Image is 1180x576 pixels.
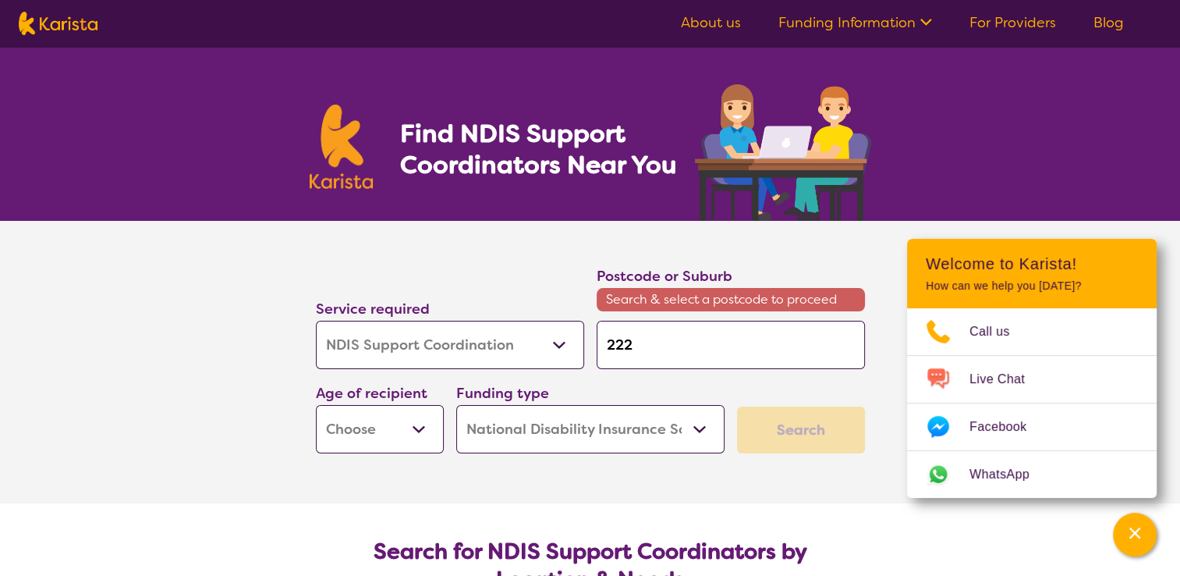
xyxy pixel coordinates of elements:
[1093,13,1124,32] a: Blog
[19,12,97,35] img: Karista logo
[310,105,374,189] img: Karista logo
[681,13,741,32] a: About us
[316,384,427,403] label: Age of recipient
[597,288,865,311] span: Search & select a postcode to proceed
[969,368,1044,391] span: Live Chat
[695,84,871,221] img: support-coordination
[969,415,1045,439] span: Facebook
[969,320,1029,343] span: Call us
[907,239,1157,498] div: Channel Menu
[316,300,430,318] label: Service required
[1113,513,1157,556] button: Channel Menu
[926,279,1138,293] p: How can we help you [DATE]?
[399,118,688,180] h1: Find NDIS Support Coordinators Near You
[597,321,865,369] input: Type
[926,254,1138,273] h2: Welcome to Karista!
[969,463,1048,486] span: WhatsApp
[907,451,1157,498] a: Web link opens in a new tab.
[778,13,932,32] a: Funding Information
[907,308,1157,498] ul: Choose channel
[969,13,1056,32] a: For Providers
[597,267,732,286] label: Postcode or Suburb
[456,384,549,403] label: Funding type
